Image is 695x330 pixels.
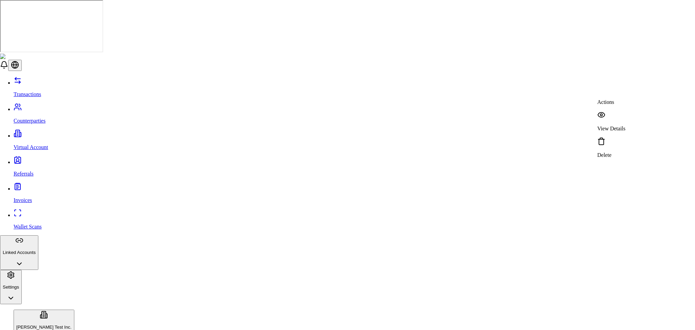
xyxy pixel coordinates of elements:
p: Settings [3,285,19,290]
p: Virtual Account [14,144,695,150]
p: Linked Accounts [3,250,36,255]
p: Counterparties [14,118,695,124]
p: Wallet Scans [14,224,695,230]
p: Invoices [14,197,695,203]
p: Transactions [14,91,695,97]
p: Delete [597,152,625,158]
p: Referrals [14,171,695,177]
p: View Details [597,126,625,132]
p: [PERSON_NAME] Test Inc. [16,325,72,330]
p: Actions [597,99,625,105]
